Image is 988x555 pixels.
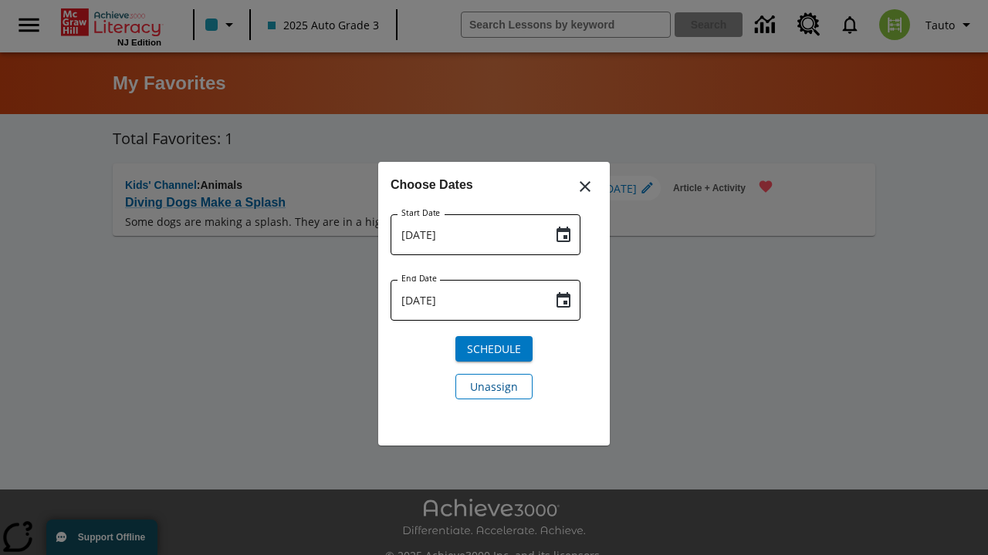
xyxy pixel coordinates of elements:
[470,378,518,395] span: Unassign
[548,285,579,316] button: Choose date, selected date is Aug 19, 2025
[455,336,533,362] button: Schedule
[391,174,597,412] div: Choose date
[401,273,437,284] label: End Date
[401,207,440,219] label: Start Date
[391,280,542,321] input: MMMM-DD-YYYY
[567,168,604,205] button: Close
[391,174,597,196] h6: Choose Dates
[467,341,521,357] span: Schedule
[548,220,579,251] button: Choose date, selected date is Aug 19, 2025
[391,214,542,255] input: MMMM-DD-YYYY
[455,374,533,399] button: Unassign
